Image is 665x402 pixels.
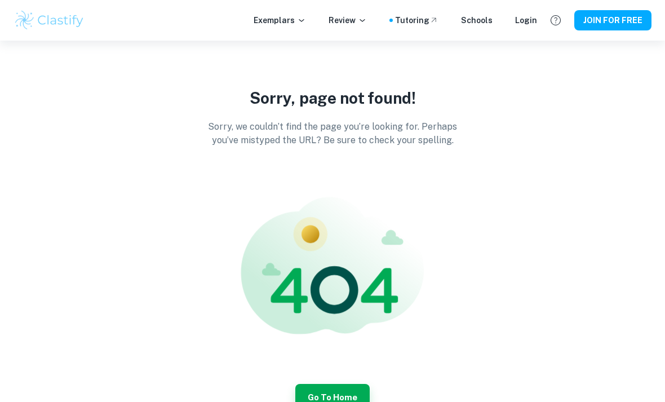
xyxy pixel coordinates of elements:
p: Sorry, we couldn’t find the page you’re looking for. Perhaps you’ve mistyped the URL? Be sure to ... [197,120,468,147]
a: Schools [461,14,493,26]
p: Exemplars [254,14,306,26]
button: JOIN FOR FREE [574,10,651,30]
p: Review [329,14,367,26]
a: Tutoring [395,14,438,26]
a: Go to Home [295,391,370,402]
a: Login [515,14,537,26]
img: Clastify logo [14,9,85,32]
p: Sorry, page not found! [209,87,457,110]
button: Help and Feedback [546,11,565,30]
